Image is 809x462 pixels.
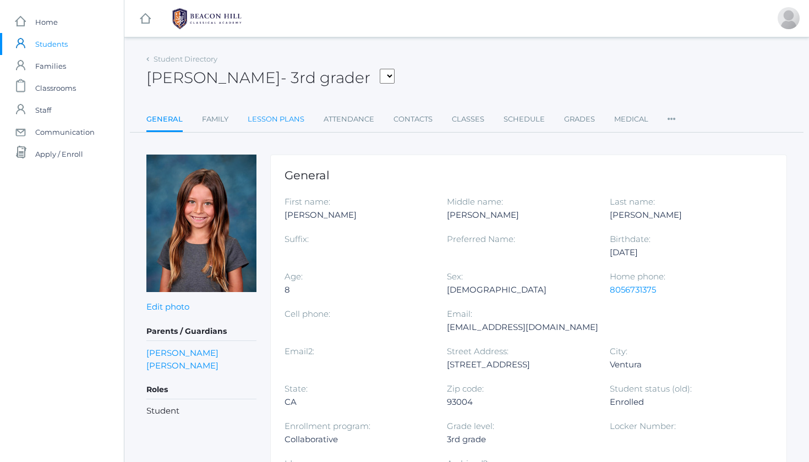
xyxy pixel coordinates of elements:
a: Contacts [393,108,433,130]
label: City: [610,346,627,356]
div: Laura Ewing [778,7,800,29]
a: Family [202,108,228,130]
a: Edit photo [146,301,189,312]
span: Apply / Enroll [35,143,83,165]
label: Birthdate: [610,234,651,244]
span: Students [35,33,68,55]
img: BHCALogos-05-308ed15e86a5a0abce9b8dd61676a3503ac9727e845dece92d48e8588c001991.png [166,5,248,32]
a: General [146,108,183,132]
div: [PERSON_NAME] [285,208,430,222]
label: Locker Number: [610,421,676,431]
label: Suffix: [285,234,309,244]
div: CA [285,395,430,409]
div: Enrolled [610,395,756,409]
a: Classes [452,108,484,130]
div: 8 [285,283,430,296]
label: Street Address: [447,346,509,356]
span: Classrooms [35,77,76,99]
div: [STREET_ADDRESS] [447,358,593,371]
a: [PERSON_NAME] [146,359,218,372]
label: Grade level: [447,421,494,431]
h5: Parents / Guardians [146,322,256,341]
a: Lesson Plans [248,108,304,130]
div: [PERSON_NAME] [610,208,756,222]
h2: [PERSON_NAME] [146,69,395,86]
div: [DEMOGRAPHIC_DATA] [447,283,593,296]
label: Age: [285,271,303,282]
label: Zip code: [447,383,484,394]
div: 93004 [447,395,593,409]
a: Grades [564,108,595,130]
a: [PERSON_NAME] [146,346,218,359]
h5: Roles [146,381,256,399]
label: Email: [447,309,472,319]
span: - 3rd grader [281,68,370,87]
label: Preferred Name: [447,234,515,244]
label: State: [285,383,308,394]
a: Schedule [504,108,545,130]
label: Student status (old): [610,383,692,394]
label: First name: [285,196,330,207]
div: 3rd grade [447,433,593,446]
span: Communication [35,121,95,143]
label: Cell phone: [285,309,330,319]
label: Email2: [285,346,314,356]
label: Sex: [447,271,463,282]
div: Ventura [610,358,756,371]
a: Student Directory [154,54,217,63]
span: Home [35,11,58,33]
li: Student [146,405,256,417]
div: Collaborative [285,433,430,446]
a: Medical [614,108,648,130]
label: Last name: [610,196,655,207]
img: Evangeline Ewing [146,155,256,292]
label: Home phone: [610,271,665,282]
div: [DATE] [610,246,756,259]
label: Enrollment program: [285,421,370,431]
a: Attendance [324,108,374,130]
label: Middle name: [447,196,503,207]
div: [PERSON_NAME] [447,208,593,222]
span: Families [35,55,66,77]
span: Staff [35,99,51,121]
div: [EMAIL_ADDRESS][DOMAIN_NAME] [447,321,598,334]
h1: General [285,169,773,182]
a: 8056731375 [610,284,656,295]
